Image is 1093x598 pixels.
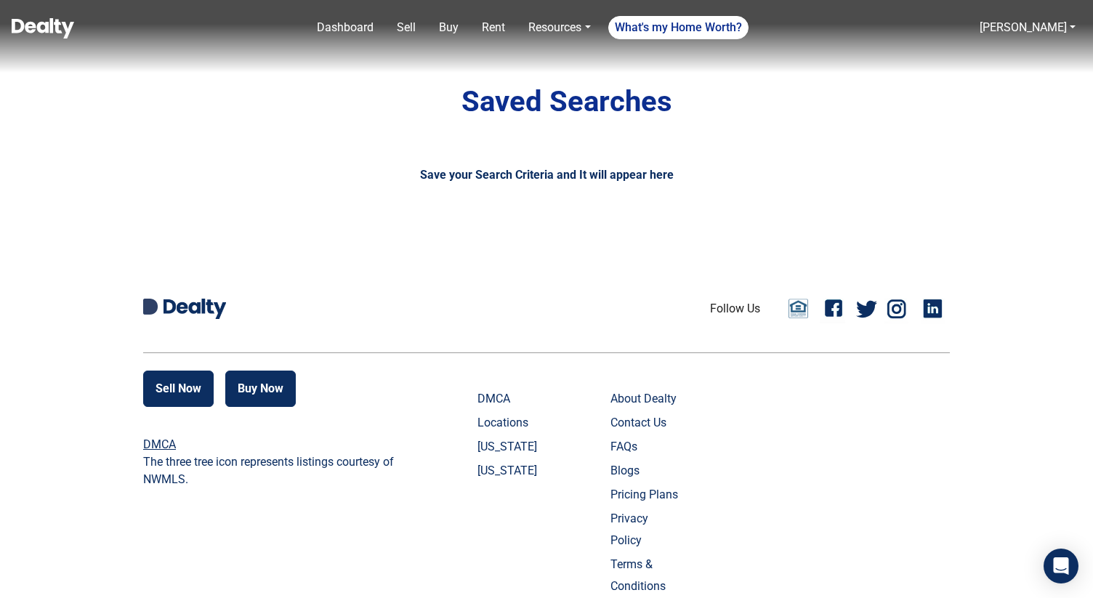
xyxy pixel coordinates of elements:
p: The three tree icon represents listings courtesy of NWMLS. [143,453,402,488]
a: Twitter [856,294,877,323]
a: Facebook [820,294,849,323]
img: Dealty D [143,299,158,315]
a: [US_STATE] [477,436,549,458]
a: [PERSON_NAME] [980,20,1067,34]
a: Terms & Conditions [610,554,682,597]
a: Dashboard [311,13,379,42]
a: Email [783,298,812,320]
a: [US_STATE] [477,460,549,482]
a: DMCA [143,437,176,451]
a: Blogs [610,460,682,482]
a: Rent [476,13,511,42]
img: Dealty - Buy, Sell & Rent Homes [12,18,74,39]
a: DMCA [477,388,549,410]
a: About Dealty [610,388,682,410]
b: Save your Search Criteria and It will appear here [420,168,674,182]
a: Locations [477,412,549,434]
a: Pricing Plans [610,484,682,506]
a: [PERSON_NAME] [974,13,1081,42]
li: Follow Us [710,300,760,318]
a: What's my Home Worth? [608,16,749,39]
a: Linkedin [921,294,950,323]
a: Contact Us [610,412,682,434]
a: Buy [433,13,464,42]
a: FAQs [610,436,682,458]
button: Buy Now [225,371,296,407]
iframe: BigID CMP Widget [7,554,51,598]
div: Saved Searches [51,80,1082,124]
div: Open Intercom Messenger [1044,549,1078,583]
a: Privacy Policy [610,508,682,551]
img: Dealty [164,299,226,319]
a: Sell [391,13,422,42]
a: Resources [523,13,596,42]
a: Instagram [884,294,913,323]
button: Sell Now [143,371,214,407]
